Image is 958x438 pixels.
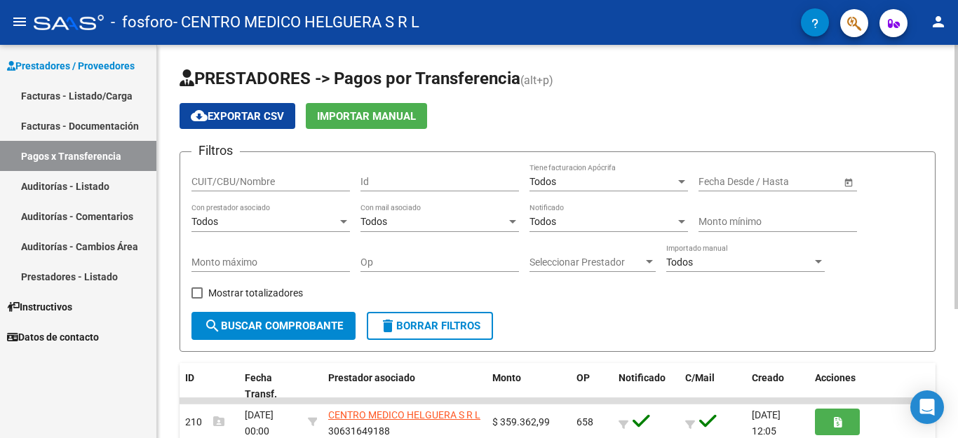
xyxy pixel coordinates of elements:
span: - fosforo [111,7,173,38]
span: Instructivos [7,299,72,315]
span: Borrar Filtros [379,320,480,332]
span: CENTRO MEDICO HELGUERA S R L [328,409,480,420]
span: [DATE] 12:05 [752,409,781,437]
span: - CENTRO MEDICO HELGUERA S R L [173,7,419,38]
span: Prestador asociado [328,372,415,383]
button: Exportar CSV [180,103,295,129]
span: 210 [185,416,224,427]
span: Mostrar totalizadores [208,285,303,301]
mat-icon: delete [379,317,396,334]
span: Importar Manual [317,110,416,123]
datatable-header-cell: Prestador asociado [323,363,487,409]
mat-icon: cloud_download [191,107,208,124]
span: ID [185,372,194,383]
mat-icon: search [204,317,221,334]
datatable-header-cell: Monto [487,363,571,409]
mat-icon: person [930,13,947,30]
span: 658 [576,416,593,427]
span: Todos [666,256,693,268]
span: Datos de contacto [7,329,99,345]
span: Fecha Transf. [245,372,277,399]
h3: Filtros [191,141,240,160]
span: Exportar CSV [191,110,284,123]
span: C/Mail [685,372,715,383]
span: Todos [529,216,556,227]
span: Prestadores / Proveedores [7,58,135,74]
datatable-header-cell: Fecha Transf. [239,363,302,409]
datatable-header-cell: OP [571,363,613,409]
button: Borrar Filtros [367,312,493,340]
span: OP [576,372,590,383]
datatable-header-cell: Acciones [809,363,936,409]
datatable-header-cell: ID [180,363,239,409]
datatable-header-cell: Notificado [613,363,680,409]
span: Acciones [815,372,856,383]
span: PRESTADORES -> Pagos por Transferencia [180,69,520,88]
mat-icon: menu [11,13,28,30]
datatable-header-cell: C/Mail [680,363,746,409]
button: Importar Manual [306,103,427,129]
datatable-header-cell: Creado [746,363,809,409]
span: Todos [360,216,387,227]
div: Open Intercom Messenger [910,390,944,424]
span: Monto [492,372,521,383]
span: Todos [191,216,218,227]
span: Buscar Comprobante [204,320,343,332]
span: Todos [529,176,556,187]
button: Buscar Comprobante [191,312,356,340]
input: End date [754,176,823,188]
span: Creado [752,372,784,383]
button: Open calendar [841,174,856,189]
span: Notificado [619,372,666,383]
span: $ 359.362,99 [492,416,550,427]
span: [DATE] 00:00 [245,409,274,437]
span: Seleccionar Prestador [529,256,643,268]
input: Start date [699,176,742,188]
span: 30631649188 [328,409,480,437]
span: (alt+p) [520,74,553,87]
